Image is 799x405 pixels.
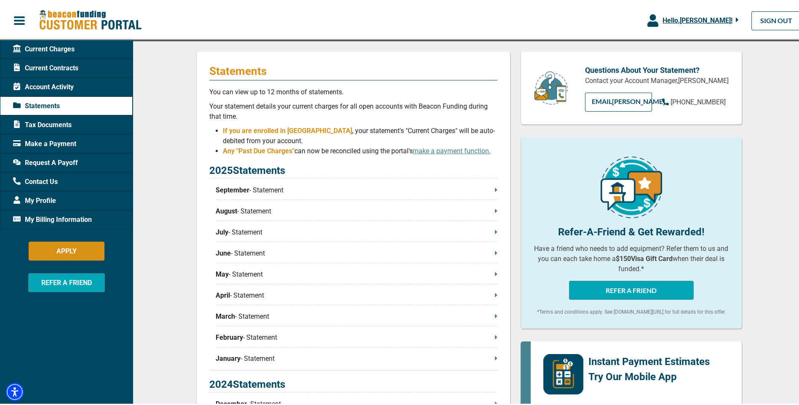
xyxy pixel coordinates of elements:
[216,268,497,278] p: - Statement
[585,91,652,110] a: EMAIL[PERSON_NAME]
[585,74,729,84] p: Contact your Account Manager, [PERSON_NAME]
[534,223,729,238] p: Refer-A-Friend & Get Rewarded!
[28,272,105,290] button: REFER A FRIEND
[223,145,294,153] span: Any "Past Due Charges"
[588,368,710,383] p: Try Our Mobile App
[223,125,495,143] span: , your statement's "Current Charges" will be auto-debited from your account.
[216,289,230,299] span: April
[13,156,78,166] span: Request A Payoff
[13,43,75,53] span: Current Charges
[216,247,497,257] p: - Statement
[216,184,497,194] p: - Statement
[543,352,583,393] img: mobile-app-logo.png
[13,194,56,204] span: My Profile
[532,69,570,104] img: customer-service.png
[216,310,235,320] span: March
[216,352,497,362] p: - Statement
[13,213,92,223] span: My Billing Information
[13,137,76,147] span: Make a Payment
[13,118,72,128] span: Tax Documents
[216,205,497,215] p: - Statement
[216,331,497,341] p: - Statement
[662,96,726,106] a: [PHONE_NUMBER]
[13,175,58,185] span: Contact Us
[588,352,710,368] p: Instant Payment Estimates
[223,125,352,133] span: If you are enrolled in [GEOGRAPHIC_DATA]
[13,99,60,109] span: Statements
[671,96,726,104] span: [PHONE_NUMBER]
[209,85,497,96] p: You can view up to 12 months of statements.
[294,145,491,153] span: can now be reconciled using the portal's
[216,247,231,257] span: June
[585,63,729,74] p: Questions About Your Statement?
[601,155,662,216] img: refer-a-friend-icon.png
[216,226,497,236] p: - Statement
[39,8,142,29] img: Beacon Funding Customer Portal Logo
[413,145,491,153] a: make a payment function.
[13,61,78,72] span: Current Contracts
[616,253,673,261] b: $150 Visa Gift Card
[216,268,229,278] span: May
[29,240,104,259] button: APPLY
[13,80,74,91] span: Account Activity
[216,226,228,236] span: July
[216,352,241,362] span: January
[534,306,729,314] p: *Terms and conditions apply. See [DOMAIN_NAME][URL] for full details for this offer.
[569,279,694,298] button: REFER A FRIEND
[216,331,243,341] span: February
[216,289,497,299] p: - Statement
[216,205,237,215] span: August
[216,184,249,194] span: September
[216,310,497,320] p: - Statement
[5,381,24,400] div: Accessibility Menu
[534,242,729,272] p: Have a friend who needs to add equipment? Refer them to us and you can each take home a when thei...
[209,63,497,76] p: Statements
[209,375,497,391] p: 2024 Statements
[209,161,497,177] p: 2025 Statements
[663,15,732,23] span: Hello, [PERSON_NAME] !
[209,100,497,120] p: Your statement details your current charges for all open accounts with Beacon Funding during that...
